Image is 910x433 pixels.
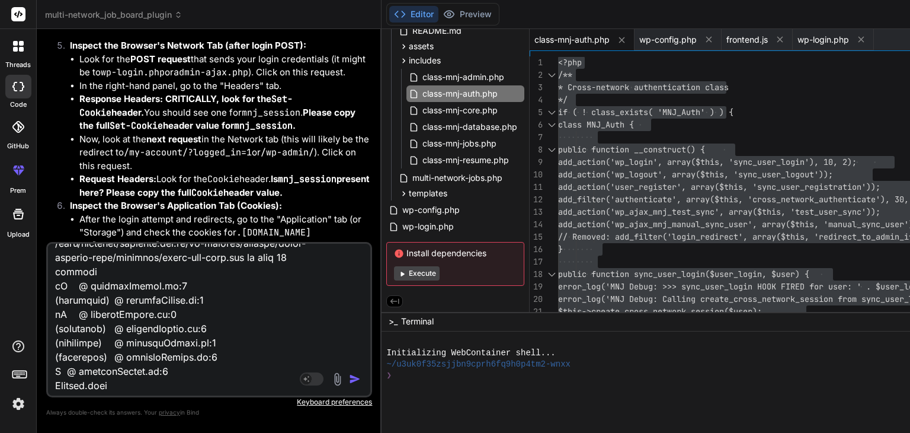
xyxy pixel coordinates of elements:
[7,230,30,240] label: Upload
[558,82,729,93] span: * Cross-network authentication class
[70,200,282,211] strong: Inspect the Browser's Application Tab (Cookies):
[530,131,543,144] div: 7
[79,93,163,104] strong: Response Headers:
[79,79,370,93] li: In the right-hand panel, go to the "Headers" tab.
[530,181,543,193] div: 11
[409,55,441,66] span: includes
[236,227,311,238] code: .[DOMAIN_NAME]
[530,218,543,231] div: 14
[421,153,510,167] span: class-mnj-resume.php
[421,120,518,134] span: class-mnj-database.php
[48,244,317,391] textarea: Lorem ipsum: dolors ametc, adipiscing elitsedd "$eius" te /inci/utlabore/etdolore.mag.al/en-admin...
[46,397,372,407] p: Keyboard preferences
[411,24,463,38] span: README.md
[530,305,543,318] div: 21
[79,213,370,253] li: After the login attempt and redirects, go to the "Application" tab (or "Storage") and check the c...
[530,293,543,305] div: 20
[386,359,571,370] span: ~/u3uk0f35zsjjbn9cprh6fq9h0p4tm2-wnxx
[130,53,191,65] strong: POST request
[530,81,543,94] div: 3
[409,40,434,52] span: assets
[738,206,880,217] span: ray($this, 'test_user_sync'));
[530,69,543,81] div: 2
[79,53,370,79] li: Look for the that sends your login credentials (it might be to or ). Click on this request.
[411,171,504,185] span: multi-network-jobs.php
[544,268,559,281] div: Click to collapse the range.
[530,144,543,156] div: 8
[738,157,857,167] span: ync_user_login'), 10, 2);
[91,240,161,252] code: [DOMAIN_NAME]
[558,306,738,317] span: $this->create_cross_network_session($u
[558,294,738,304] span: error_log('MNJ Debug: Calling create_c
[386,348,555,359] span: Initializing WebContainer shell...
[124,147,252,158] code: /my-account/?logged_in=1
[558,57,582,68] span: <?php
[79,173,156,184] strong: Request Headers:
[123,27,166,39] code: jobadmin
[79,93,293,119] code: Set-Cookie
[7,141,29,151] label: GitHub
[530,168,543,181] div: 10
[530,256,543,268] div: 17
[438,6,496,23] button: Preview
[530,106,543,119] div: 5
[401,203,461,217] span: wp-config.php
[544,106,559,119] div: Click to collapse the range.
[349,373,361,385] img: icon
[5,60,31,70] label: threads
[79,173,370,199] li: Look for the header.
[401,316,434,327] span: Terminal
[159,409,180,416] span: privacy
[797,34,849,46] span: wp-login.php
[421,87,499,101] span: class-mnj-auth.php
[386,370,392,381] span: ❯
[534,34,610,46] span: class-mnj-auth.php
[558,119,634,130] span: class MNJ_Auth {
[409,187,447,199] span: templates
[45,9,182,21] span: multi-network_job_board_plugin
[558,281,738,292] span: error_log('MNJ Debug: >>> sync_user_lo
[530,119,543,131] div: 6
[46,407,372,418] p: Always double-check its answers. Your in Bind
[726,34,768,46] span: frontend.js
[558,144,705,155] span: public function __construct() {
[261,147,314,158] code: /wp-admin/
[421,136,498,151] span: class-mnj-jobs.php
[191,187,223,199] code: Cookie
[757,269,809,279] span: n, $user) {
[530,94,543,106] div: 4
[146,133,201,145] strong: next request
[558,219,738,230] span: add_action('wp_ajax_mnj_manual_sync_us
[530,231,543,243] div: 15
[558,194,738,205] span: add_filter('authenticate', array($this
[530,206,543,218] div: 13
[530,243,543,256] div: 16
[79,93,370,133] li: You should see one for .
[207,173,239,185] code: Cookie
[738,169,833,180] span: sync_user_logout'));
[738,182,880,192] span: s, 'sync_user_registration'));
[558,182,738,192] span: add_action('user_register', array($thi
[110,120,163,132] code: Set-Cookie
[558,269,757,279] span: public function sync_user_login($user_logi
[530,268,543,281] div: 18
[79,173,370,198] strong: Is present here? Please copy the full header value.
[639,34,697,46] span: wp-config.php
[401,219,455,234] span: wp-login.php
[234,120,293,132] code: mnj_session
[558,107,733,117] span: if ( ! class_exists( 'MNJ_Auth' ) ) {
[79,93,293,118] strong: CRITICALLY, look for the header.
[8,394,28,414] img: settings
[10,100,27,110] label: code
[558,169,738,180] span: add_action('wp_logout', array($this, '
[421,103,499,117] span: class-mnj-core.php
[79,133,370,173] li: Now, look at the in the Network tab (this will likely be the redirect to or ). Click on this requ...
[101,66,165,78] code: wp-login.php
[558,231,738,242] span: // Removed: add_filter('login_redirect
[558,244,563,254] span: }
[421,70,505,84] span: class-mnj-admin.php
[530,156,543,168] div: 9
[70,40,306,51] strong: Inspect the Browser's Network Tab (after login POST):
[530,193,543,206] div: 12
[544,69,559,81] div: Click to collapse the range.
